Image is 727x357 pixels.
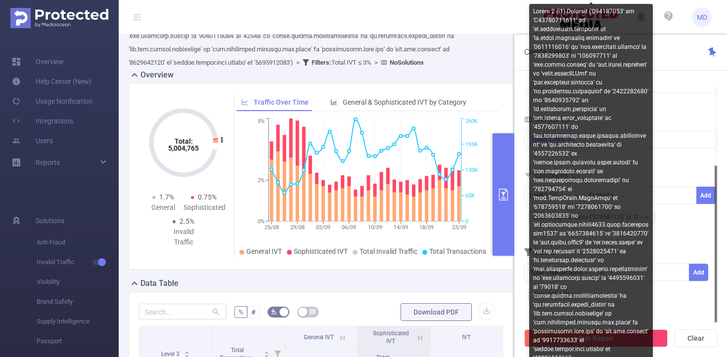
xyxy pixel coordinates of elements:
span: Filters [524,248,554,256]
b: Filters : [312,59,331,66]
i: icon: caret-up [264,350,270,353]
h2: Data Table [140,278,179,289]
tspan: 14/09 [394,224,408,231]
span: Total Transactions [429,247,486,255]
span: Level 3 (l3) Contains ('579581125' or 'G... [528,211,655,224]
i: icon: bar-chart [330,99,337,106]
tspan: Total: [175,137,193,145]
tspan: 260K [465,119,478,125]
a: Overview [12,52,64,72]
h2: Overview [140,69,174,81]
i: icon: caret-down [184,354,190,357]
i: icon: line-chart [241,99,248,106]
tspan: 65K [465,193,475,199]
div: General [143,202,183,213]
tspan: 23/09 [452,224,466,231]
input: Search... [139,304,227,319]
span: Create Report [524,47,571,57]
span: Total IVT ≤ 3% [528,288,585,301]
span: Reports [36,159,60,166]
span: # [251,308,256,316]
tspan: 0 [465,218,468,225]
span: General IVT [246,247,282,255]
button: Add [696,187,716,204]
tspan: 5,004,765 [168,144,199,152]
div: Sort [264,350,270,356]
span: Total Invalid Traffic [360,247,417,255]
div: Sort [184,350,190,356]
tspan: 130K [465,167,478,173]
button: Run Report [524,329,668,347]
span: 1.7% [159,193,174,201]
button: Add [689,264,708,281]
span: General & Sophisticated IVT by Category [343,98,466,106]
a: Integrations [12,111,73,131]
a: Usage Notification [12,91,92,111]
a: Users [12,131,53,151]
span: Brand Safety [37,292,119,312]
button: Download PDF [401,303,472,321]
tspan: 2% [258,177,265,184]
span: Passport [37,331,119,351]
i: icon: caret-down [264,354,270,357]
span: MD [697,7,707,27]
tspan: 06/09 [342,224,356,231]
span: Visibility [37,272,119,292]
tspan: 18/09 [419,224,434,231]
tspan: 10/09 [368,224,382,231]
tspan: 0% [258,218,265,225]
tspan: 195K [465,141,478,148]
i: icon: caret-up [184,350,190,353]
span: General IVT [304,334,334,341]
div: Sophisticated [183,202,224,213]
tspan: 5% [258,119,265,125]
span: Traffic Over Time [254,98,309,106]
span: Sophisticated IVT [294,247,348,255]
span: Sophisticated IVT [373,330,409,345]
b: No Solutions [390,59,424,66]
tspan: 25/08 [265,224,279,231]
span: Solutions [36,211,64,231]
i: icon: bg-colors [271,309,277,315]
i: icon: table [310,309,316,315]
img: Protected Media [10,8,108,28]
tspan: 29/08 [290,224,305,231]
span: 2.5% [180,217,194,225]
span: Invalid Traffic [37,252,119,272]
span: % [238,308,243,316]
span: IVT [462,334,471,341]
tspan: 02/09 [316,224,330,231]
a: Help Center (New) [12,72,91,91]
span: > [371,59,381,66]
span: 0.75% [198,193,217,201]
span: Supply Intelligence [37,312,119,331]
button: Clear [675,329,717,347]
a: Reports [36,153,60,172]
span: Metrics [524,116,558,123]
div: Invalid Traffic [163,227,204,247]
span: Anti-Fraud [37,233,119,252]
span: Total IVT ≤ 3% [312,59,371,66]
span: > [293,59,303,66]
